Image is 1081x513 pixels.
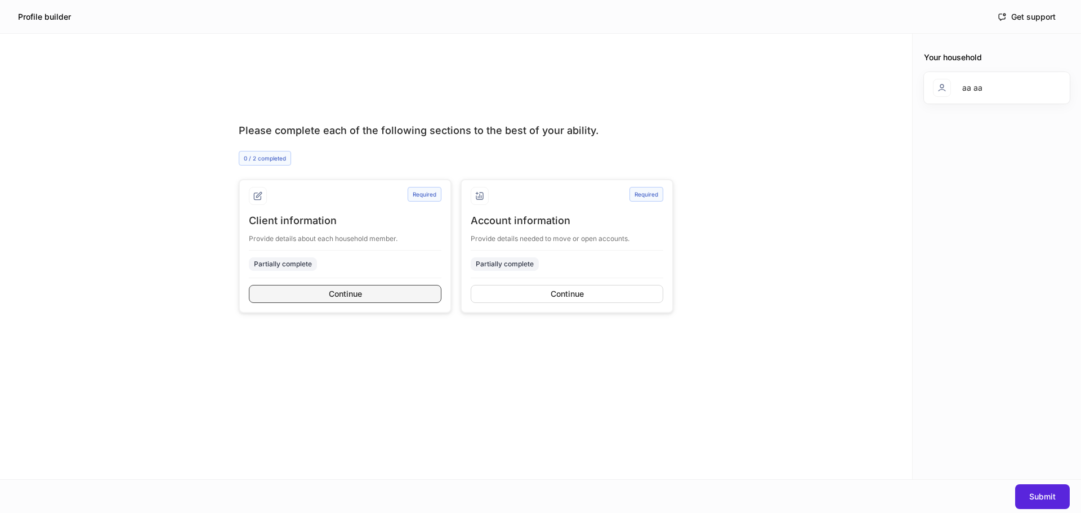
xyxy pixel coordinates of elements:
[1015,484,1070,509] button: Submit
[962,82,982,93] div: aa aa
[476,258,534,269] div: Partially complete
[249,227,441,243] div: Provide details about each household member.
[471,285,663,303] button: Continue
[239,124,673,137] div: Please complete each of the following sections to the best of your ability.
[408,187,441,202] div: Required
[239,151,291,166] div: 0 / 2 completed
[990,8,1063,26] button: Get support
[471,214,663,227] div: Account information
[924,52,1070,63] div: Your household
[249,214,441,227] div: Client information
[329,288,362,300] div: Continue
[629,187,663,202] div: Required
[1011,11,1056,23] div: Get support
[551,288,584,300] div: Continue
[471,227,663,243] div: Provide details needed to move or open accounts.
[249,285,441,303] button: Continue
[254,258,312,269] div: Partially complete
[18,11,71,23] h5: Profile builder
[1029,491,1056,502] div: Submit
